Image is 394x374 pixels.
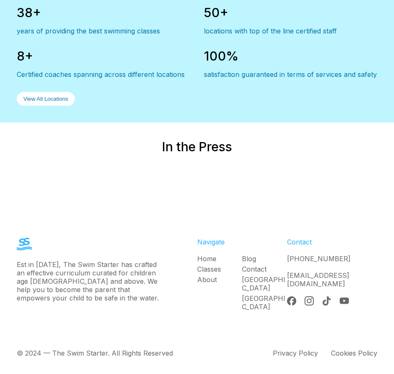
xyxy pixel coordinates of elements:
[204,48,378,64] div: 100%
[242,294,287,311] a: [GEOGRAPHIC_DATA]
[287,296,296,305] img: Facebook
[340,296,349,305] img: YouTube
[287,271,349,288] a: [EMAIL_ADDRESS][DOMAIN_NAME]
[17,92,75,106] button: View All Locations
[273,349,318,357] div: Privacy Policy
[17,70,191,79] div: Certified coaches spanning across different locations
[305,296,314,305] img: Instagram
[242,265,287,273] a: Contact
[197,265,242,273] a: Classes
[287,254,351,263] a: [PHONE_NUMBER]
[197,275,242,284] a: About
[17,5,191,20] div: 38+
[242,275,287,292] a: [GEOGRAPHIC_DATA]
[162,139,232,154] div: In the Press
[197,254,242,263] a: Home
[197,238,287,246] div: Navigate
[17,27,191,35] div: years of providing the best swimming classes
[331,349,377,357] div: Cookies Policy
[242,254,287,263] a: Blog
[204,70,378,79] div: satisfaction guaranteed in terms of services and safety
[287,238,377,246] div: Contact
[17,349,173,357] div: © 2024 — The Swim Starter. All Rights Reserved
[322,296,331,305] img: Tik Tok
[17,260,161,302] div: Est in [DATE], The Swim Starter has crafted an effective curriculum curated for children age [DEM...
[204,27,378,35] div: locations with top of the line certified staff
[17,48,191,64] div: 8+
[17,238,32,250] img: The Swim Starter Logo
[204,5,378,20] div: 50+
